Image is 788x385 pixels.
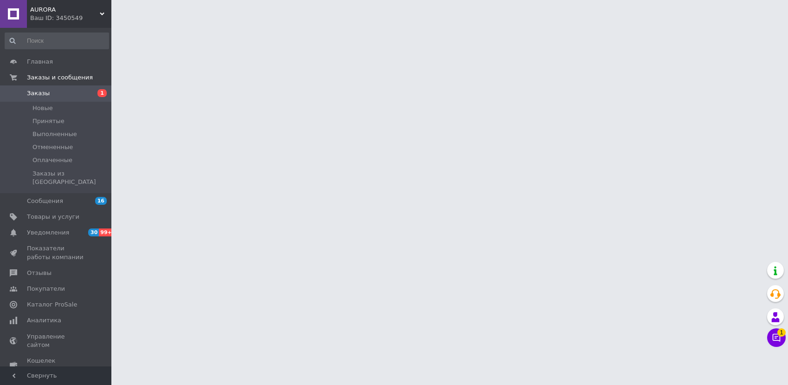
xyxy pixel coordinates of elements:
[27,269,52,277] span: Отзывы
[27,197,63,205] span: Сообщения
[95,197,107,205] span: 16
[777,328,786,337] span: 1
[30,6,100,14] span: AURORA
[32,156,72,164] span: Оплаченные
[27,228,69,237] span: Уведомления
[27,58,53,66] span: Главная
[5,33,109,49] input: Поиск
[32,104,53,112] span: Новые
[27,244,86,261] span: Показатели работы компании
[27,316,61,325] span: Аналитика
[32,170,108,186] span: Заказы из [GEOGRAPHIC_DATA]
[27,357,86,373] span: Кошелек компании
[30,14,111,22] div: Ваш ID: 3450549
[88,228,99,236] span: 30
[27,333,86,349] span: Управление сайтом
[32,143,73,151] span: Отмененные
[97,89,107,97] span: 1
[27,73,93,82] span: Заказы и сообщения
[32,117,65,125] span: Принятые
[27,285,65,293] span: Покупатели
[27,300,77,309] span: Каталог ProSale
[767,328,786,347] button: Чат с покупателем1
[27,89,50,98] span: Заказы
[27,213,79,221] span: Товары и услуги
[99,228,114,236] span: 99+
[32,130,77,138] span: Выполненные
